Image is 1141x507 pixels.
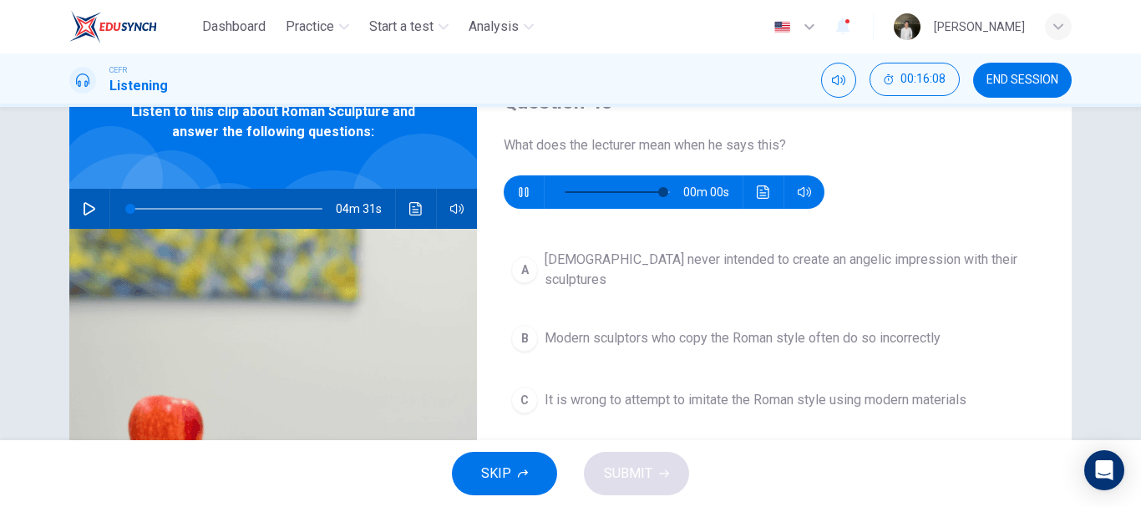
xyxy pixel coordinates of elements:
div: A [511,256,538,283]
span: [DEMOGRAPHIC_DATA] never intended to create an angelic impression with their sculptures [545,250,1037,290]
a: EduSynch logo [69,10,195,43]
span: Dashboard [202,17,266,37]
div: Mute [821,63,856,98]
span: SKIP [481,462,511,485]
button: A[DEMOGRAPHIC_DATA] never intended to create an angelic impression with their sculptures [504,242,1045,297]
span: Practice [286,17,334,37]
span: Start a test [369,17,434,37]
button: Analysis [462,12,540,42]
button: Start a test [363,12,455,42]
button: CIt is wrong to attempt to imitate the Roman style using modern materials [504,379,1045,421]
span: It is wrong to attempt to imitate the Roman style using modern materials [545,390,966,410]
span: What does the lecturer mean when he says this? [504,135,1045,155]
button: SKIP [452,452,557,495]
span: 04m 31s [336,189,395,229]
div: C [511,387,538,413]
span: 00m 00s [683,175,743,209]
img: en [772,21,793,33]
button: Click to see the audio transcription [403,189,429,229]
button: 00:16:08 [870,63,960,96]
div: Hide [870,63,960,98]
span: Analysis [469,17,519,37]
button: Click to see the audio transcription [750,175,777,209]
button: Practice [279,12,356,42]
img: Profile picture [894,13,920,40]
button: BModern sculptors who copy the Roman style often do so incorrectly [504,317,1045,359]
img: EduSynch logo [69,10,157,43]
span: END SESSION [986,74,1058,87]
div: B [511,325,538,352]
span: Modern sculptors who copy the Roman style often do so incorrectly [545,328,941,348]
button: END SESSION [973,63,1072,98]
button: Dashboard [195,12,272,42]
div: [PERSON_NAME] [934,17,1025,37]
div: Open Intercom Messenger [1084,450,1124,490]
span: 00:16:08 [900,73,946,86]
span: Listen to this clip about Roman Sculpture and answer the following questions: [124,102,423,142]
h1: Listening [109,76,168,96]
span: CEFR [109,64,127,76]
